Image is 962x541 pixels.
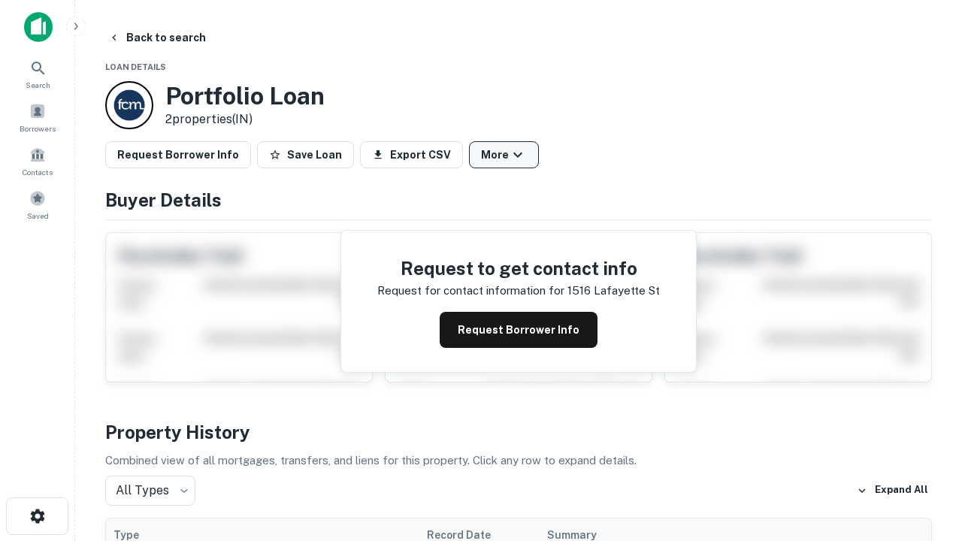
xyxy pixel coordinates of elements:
button: Expand All [853,479,932,502]
p: 2 properties (IN) [165,110,325,128]
span: Contacts [23,166,53,178]
h4: Buyer Details [105,186,932,213]
span: Loan Details [105,62,166,71]
span: Saved [27,210,49,222]
iframe: Chat Widget [887,373,962,445]
a: Search [5,53,71,94]
img: capitalize-icon.png [24,12,53,42]
p: 1516 lafayette st [567,282,660,300]
button: Request Borrower Info [440,312,597,348]
a: Saved [5,184,71,225]
a: Borrowers [5,97,71,138]
button: More [469,141,539,168]
button: Request Borrower Info [105,141,251,168]
h4: Property History [105,419,932,446]
h4: Request to get contact info [377,255,660,282]
h3: Portfolio Loan [165,82,325,110]
div: All Types [105,476,195,506]
span: Search [26,79,50,91]
p: Combined view of all mortgages, transfers, and liens for this property. Click any row to expand d... [105,452,932,470]
button: Export CSV [360,141,463,168]
p: Request for contact information for [377,282,564,300]
button: Back to search [102,24,212,51]
span: Borrowers [20,122,56,134]
a: Contacts [5,141,71,181]
button: Save Loan [257,141,354,168]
